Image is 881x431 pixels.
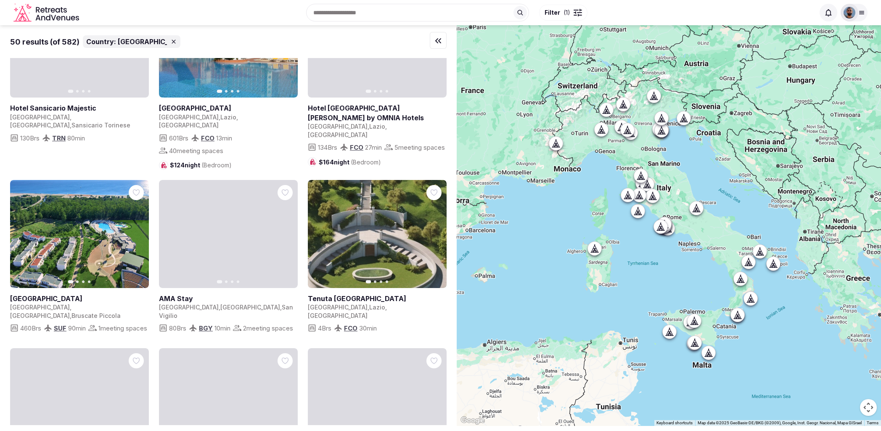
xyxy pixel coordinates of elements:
span: 80 min [67,134,85,143]
span: 601 Brs [169,134,188,143]
button: Go to slide 2 [76,90,79,93]
a: View Tenuta Villa York [308,180,447,288]
span: , [368,304,369,311]
span: Lazio [369,304,385,311]
button: Go to slide 3 [82,280,85,283]
a: View venue [159,294,294,303]
button: Go to slide 1 [217,280,222,283]
button: Go to slide 4 [88,90,90,93]
span: [GEOGRAPHIC_DATA] [10,122,70,129]
button: Map camera controls [860,399,877,416]
span: [GEOGRAPHIC_DATA] [118,37,190,46]
button: Go to slide 2 [225,90,228,93]
button: Go to slide 4 [386,280,388,283]
button: Go to slide 1 [366,280,371,283]
button: Go to slide 3 [231,90,233,93]
button: Keyboard shortcuts [656,420,693,426]
span: , [280,304,282,311]
span: $164 night [319,158,381,167]
a: Visit the homepage [13,3,81,22]
span: $124 night [170,161,232,169]
span: 80 Brs [169,324,186,333]
a: View venue [308,103,443,122]
span: 134 Brs [318,143,337,152]
h2: Tenuta [GEOGRAPHIC_DATA] [308,294,443,303]
button: Go to slide 1 [68,280,74,283]
a: FCO [344,324,357,332]
span: , [70,304,71,311]
span: Sansicario Torinese [71,122,130,129]
a: Terms (opens in new tab) [867,420,878,425]
a: View venue [10,103,146,113]
span: , [219,304,220,311]
span: 5 meeting spaces [394,143,445,152]
span: , [236,114,238,121]
h2: [GEOGRAPHIC_DATA] [10,294,146,303]
a: View venue [159,103,294,113]
span: , [70,312,71,319]
img: Google [459,415,487,426]
span: , [70,114,71,121]
span: (Bedroom) [201,161,232,169]
span: 90 min [68,324,86,333]
h2: Hotel [GEOGRAPHIC_DATA][PERSON_NAME] by OMNIA Hotels [308,103,443,122]
span: 2 meeting spaces [243,324,293,333]
span: Lazio [369,123,385,130]
a: Open this area in Google Maps (opens a new window) [459,415,487,426]
a: BGY [199,324,213,332]
span: Country: [86,37,116,46]
h2: AMA Stay [159,294,294,303]
span: Map data ©2025 GeoBasis-DE/BKG (©2009), Google, Inst. Geogr. Nacional, Mapa GISrael [698,420,862,425]
button: Go to slide 3 [380,280,382,283]
span: [GEOGRAPHIC_DATA] [308,304,368,311]
a: View Sibari Green Resort [10,180,149,288]
button: Go to slide 2 [374,280,376,283]
span: [GEOGRAPHIC_DATA] [308,312,368,319]
span: , [368,123,369,130]
button: Go to slide 4 [237,90,239,93]
span: 30 min [359,324,377,333]
a: FCO [201,134,214,142]
span: [GEOGRAPHIC_DATA] [10,304,70,311]
span: 13 min [216,134,232,143]
img: oliver.kattan [844,7,855,19]
span: , [385,304,387,311]
a: View venue [10,294,146,303]
button: Go to slide 2 [225,280,228,283]
span: [GEOGRAPHIC_DATA] [308,131,368,138]
span: , [70,122,71,129]
button: Go to slide 4 [88,280,90,283]
span: , [385,123,387,130]
button: Go to slide 4 [237,280,239,283]
span: 27 min [365,143,382,152]
span: [GEOGRAPHIC_DATA] [159,122,219,129]
svg: Retreats and Venues company logo [13,3,81,22]
span: [GEOGRAPHIC_DATA] [159,304,219,311]
a: TRN [52,134,66,142]
button: Go to slide 1 [68,90,74,93]
span: 4 Brs [318,324,331,333]
div: 50 results (of 582) [10,37,79,47]
span: [GEOGRAPHIC_DATA] [10,312,70,319]
span: Lazio [220,114,236,121]
button: Go to slide 4 [386,90,388,93]
button: Go to slide 2 [374,90,376,93]
span: Filter [545,8,560,17]
span: Bruscate Piccola [71,312,121,319]
button: Go to slide 1 [217,90,222,93]
span: [GEOGRAPHIC_DATA] [220,304,280,311]
span: 130 Brs [20,134,40,143]
a: SUF [54,324,66,332]
span: 1 meeting spaces [98,324,147,333]
span: (Bedroom) [351,159,381,166]
span: 460 Brs [20,324,41,333]
button: Go to slide 3 [231,280,233,283]
h2: [GEOGRAPHIC_DATA] [159,103,294,113]
span: [GEOGRAPHIC_DATA] [10,114,70,121]
span: , [219,114,220,121]
a: FCO [350,143,363,151]
span: 40 meeting spaces [169,146,223,155]
a: View AMA Stay [159,180,298,288]
button: Filter(1) [539,5,587,21]
span: San Vigilio [159,304,293,319]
